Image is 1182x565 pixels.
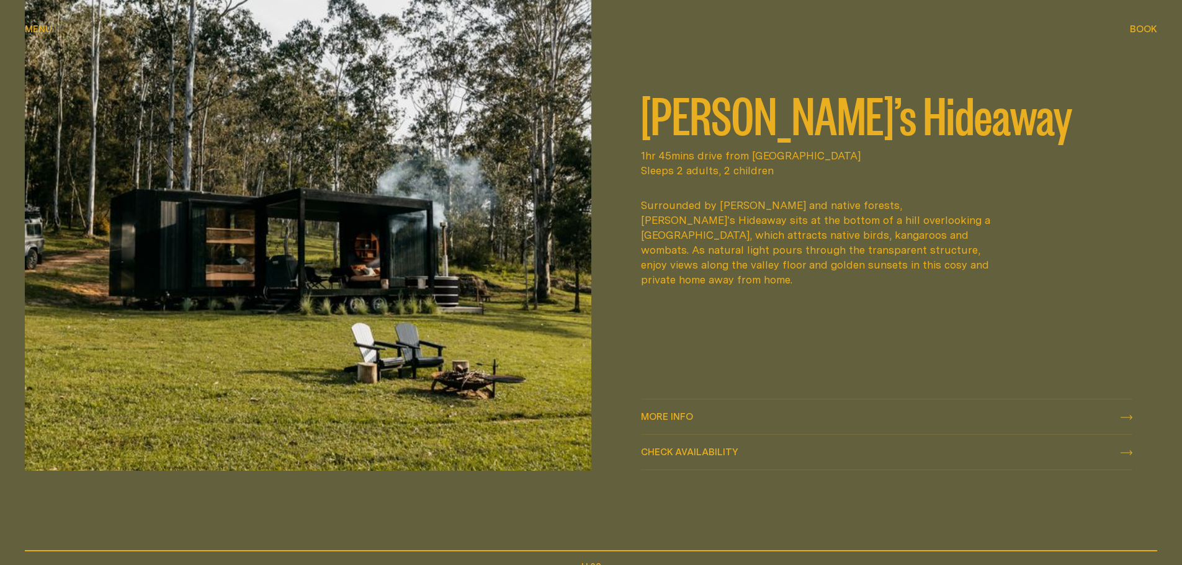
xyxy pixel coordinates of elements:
button: show booking tray [1130,22,1157,37]
button: show menu [25,22,52,37]
h2: [PERSON_NAME]’s Hideaway [641,89,1133,139]
span: More info [641,412,693,421]
span: Check availability [641,447,738,456]
span: 1hr 45mins drive from [GEOGRAPHIC_DATA] [641,149,1133,164]
button: check availability [641,435,1133,470]
span: Menu [25,24,52,33]
span: Book [1130,24,1157,33]
span: Sleeps 2 adults, 2 children [641,164,1133,179]
div: Surrounded by [PERSON_NAME] and native forests, [PERSON_NAME]'s Hideaway sits at the bottom of a ... [641,198,998,288]
a: More info [641,400,1133,435]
